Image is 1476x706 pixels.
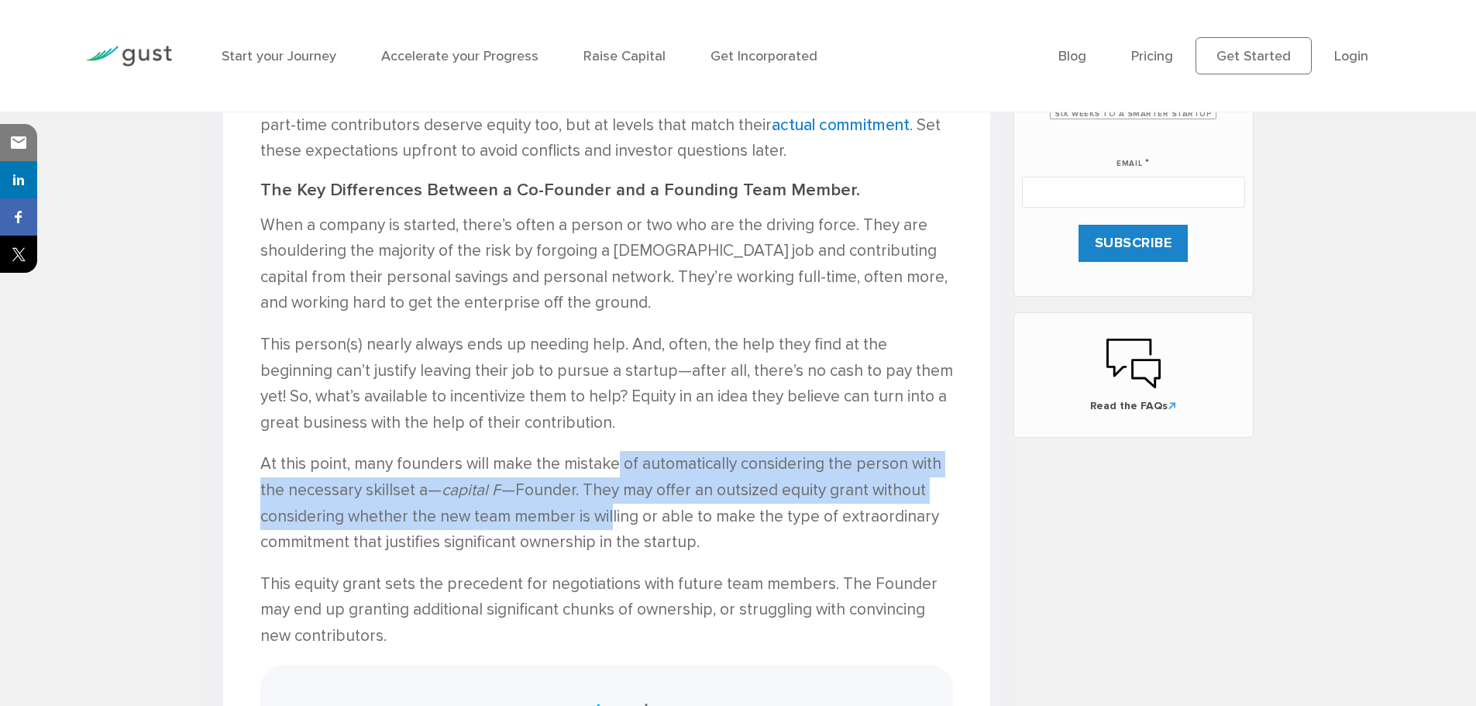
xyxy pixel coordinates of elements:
label: Email [1116,139,1150,170]
a: Blog [1058,48,1086,64]
a: Start your Journey [222,48,336,64]
p: This person(s) nearly always ends up needing help. And, often, the help they find at the beginnin... [260,332,953,436]
a: Get Started [1196,37,1312,74]
p: When a company is started, there’s often a person or two who are the driving force. They are shou... [260,212,953,316]
span: Six Weeks to a Smarter Startup [1050,108,1216,119]
p: At this point, many founders will make the mistake of automatically considering the person with t... [260,451,953,555]
p: This equity grant sets the precedent for negotiations with future team members. The Founder may e... [260,571,953,649]
a: Accelerate your Progress [381,48,538,64]
a: Login [1334,48,1368,64]
a: actual commitment [772,115,910,135]
em: capital F [442,480,501,500]
a: Pricing [1131,48,1173,64]
a: Read the FAQs [1030,336,1237,414]
img: Gust Logo [85,46,172,67]
span: Read the FAQs [1030,398,1237,414]
strong: The Key Differences Between a Co-Founder and a Founding Team Member. [260,180,860,200]
a: Raise Capital [583,48,666,64]
input: SUBSCRIBE [1079,225,1189,262]
a: Get Incorporated [710,48,817,64]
